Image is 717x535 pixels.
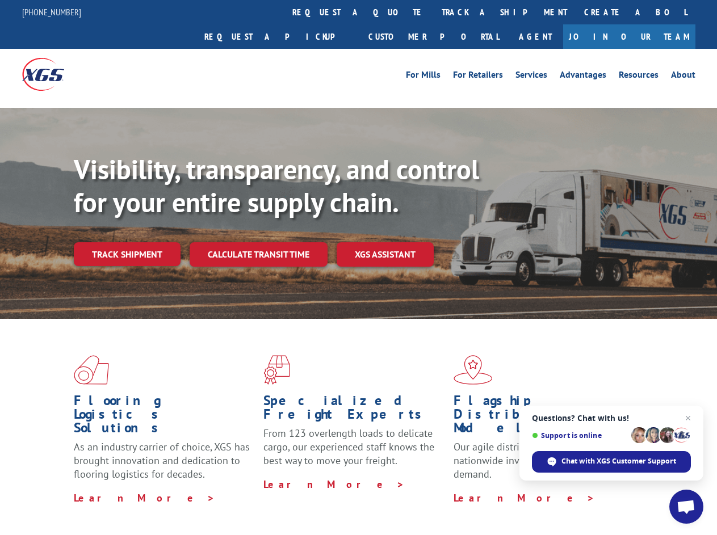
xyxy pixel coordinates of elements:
a: Resources [619,70,659,83]
a: [PHONE_NUMBER] [22,6,81,18]
span: Our agile distribution network gives you nationwide inventory management on demand. [454,440,631,481]
img: xgs-icon-flagship-distribution-model-red [454,355,493,385]
span: Questions? Chat with us! [532,414,691,423]
a: Track shipment [74,242,181,266]
a: Request a pickup [196,24,360,49]
a: Services [515,70,547,83]
span: Support is online [532,431,627,440]
a: Learn More > [263,478,405,491]
a: About [671,70,695,83]
span: Chat with XGS Customer Support [561,456,676,466]
a: Agent [508,24,563,49]
a: XGS ASSISTANT [337,242,434,267]
a: Learn More > [74,491,215,504]
h1: Specialized Freight Experts [263,394,445,427]
span: As an industry carrier of choice, XGS has brought innovation and dedication to flooring logistics... [74,440,250,481]
span: Chat with XGS Customer Support [532,451,691,473]
p: From 123 overlength loads to delicate cargo, our experienced staff knows the best way to move you... [263,427,445,477]
a: Open chat [669,490,703,524]
a: Calculate transit time [190,242,328,267]
a: Learn More > [454,491,595,504]
img: xgs-icon-total-supply-chain-intelligence-red [74,355,109,385]
b: Visibility, transparency, and control for your entire supply chain. [74,151,479,220]
h1: Flagship Distribution Model [454,394,635,440]
a: For Mills [406,70,441,83]
a: For Retailers [453,70,503,83]
a: Advantages [560,70,606,83]
h1: Flooring Logistics Solutions [74,394,255,440]
a: Customer Portal [360,24,508,49]
img: xgs-icon-focused-on-flooring-red [263,355,290,385]
a: Join Our Team [563,24,695,49]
